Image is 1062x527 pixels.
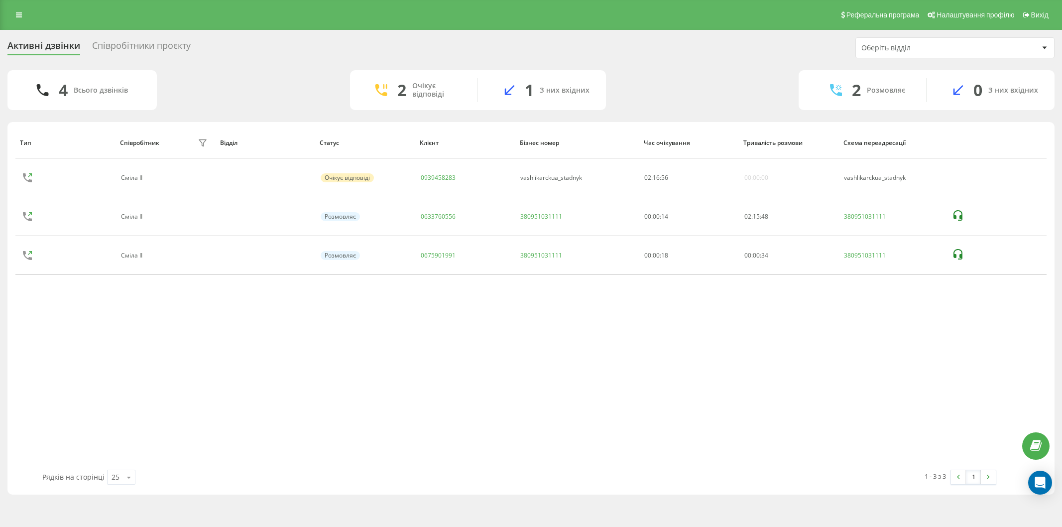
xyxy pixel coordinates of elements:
[412,82,463,99] div: Очікує відповіді
[937,11,1014,19] span: Налаштування профілю
[644,252,733,259] div: 00:00:18
[540,86,590,95] div: З них вхідних
[120,139,159,146] div: Співробітник
[867,86,905,95] div: Розмовляє
[761,251,768,260] span: 34
[966,470,981,484] a: 1
[421,212,456,221] a: 0633760556
[320,139,410,146] div: Статус
[121,213,145,220] div: Сміла ІІ
[520,251,562,260] a: 380951031111
[59,81,68,100] div: 4
[421,251,456,260] a: 0675901991
[753,251,760,260] span: 00
[321,251,360,260] div: Розмовляє
[744,212,751,221] span: 02
[644,213,733,220] div: 00:00:14
[1031,11,1049,19] span: Вихід
[644,174,668,181] div: : :
[753,212,760,221] span: 15
[520,139,634,146] div: Бізнес номер
[321,212,360,221] div: Розмовляє
[421,173,456,182] a: 0939458283
[420,139,510,146] div: Клієнт
[121,252,145,259] div: Сміла ІІ
[653,173,660,182] span: 16
[20,139,111,146] div: Тип
[42,472,105,482] span: Рядків на сторінці
[852,81,861,100] div: 2
[988,86,1038,95] div: З них вхідних
[661,173,668,182] span: 56
[744,174,768,181] div: 00:00:00
[744,213,768,220] div: : :
[121,174,145,181] div: Сміла ІІ
[321,173,374,182] div: Очікує відповіді
[843,139,942,146] div: Схема переадресації
[220,139,311,146] div: Відділ
[744,251,751,260] span: 00
[861,44,980,52] div: Оберіть відділ
[1028,471,1052,495] div: Open Intercom Messenger
[743,139,834,146] div: Тривалість розмови
[397,81,406,100] div: 2
[844,174,941,181] div: vashlikarckua_stadnyk
[973,81,982,100] div: 0
[74,86,128,95] div: Всього дзвінків
[761,212,768,221] span: 48
[520,212,562,221] a: 380951031111
[744,252,768,259] div: : :
[844,213,886,220] a: 380951031111
[846,11,920,19] span: Реферальна програма
[844,252,886,259] a: 380951031111
[112,472,119,482] div: 25
[520,174,582,181] div: vashlikarckua_stadnyk
[92,40,191,56] div: Співробітники проєкту
[925,471,946,481] div: 1 - 3 з 3
[644,139,734,146] div: Час очікування
[7,40,80,56] div: Активні дзвінки
[644,173,651,182] span: 02
[525,81,534,100] div: 1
